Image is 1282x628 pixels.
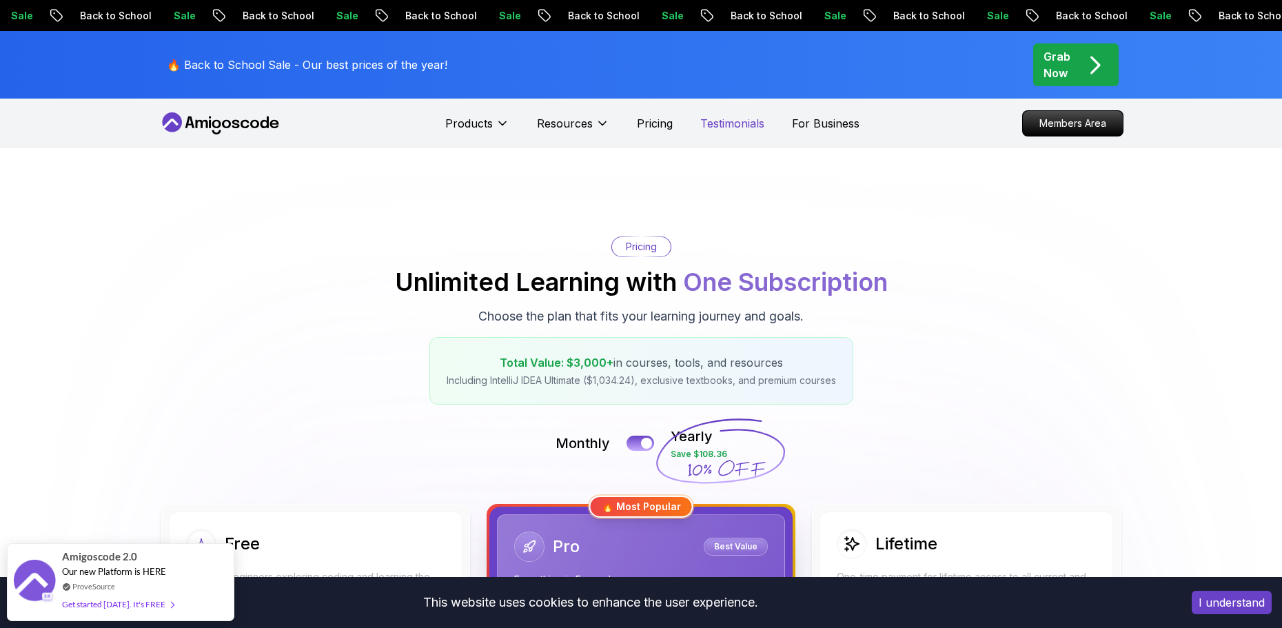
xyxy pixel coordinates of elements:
a: For Business [792,115,859,132]
a: Members Area [1022,110,1123,136]
h2: Free [225,533,260,555]
p: Sale [1137,9,1181,23]
p: Grab Now [1044,48,1070,81]
button: Products [445,115,509,143]
p: Sale [161,9,205,23]
h2: Lifetime [875,533,937,555]
p: Choose the plan that fits your learning journey and goals. [478,307,804,326]
p: Sale [975,9,1019,23]
a: Pricing [637,115,673,132]
p: 🔥 Back to School Sale - Our best prices of the year! [167,57,447,73]
p: Back to School [1044,9,1137,23]
p: Back to School [556,9,649,23]
button: Accept cookies [1192,591,1272,614]
span: Amigoscode 2.0 [62,549,137,565]
p: Sale [487,9,531,23]
span: Our new Platform is HERE [62,566,166,577]
h2: Unlimited Learning with [395,268,888,296]
p: Best Value [706,540,766,554]
p: Monthly [556,434,610,453]
p: Back to School [230,9,324,23]
p: Back to School [68,9,161,23]
div: Get started [DATE]. It's FREE [62,596,174,612]
p: Everything in Free, plus [514,573,768,587]
p: Resources [537,115,593,132]
p: One-time payment for lifetime access to all current and future courses. [837,570,1096,598]
p: Ideal for beginners exploring coding and learning the basics for free. [186,570,445,598]
p: Back to School [718,9,812,23]
p: Back to School [393,9,487,23]
a: ProveSource [72,580,115,592]
p: Sale [812,9,856,23]
button: Resources [537,115,609,143]
span: Total Value: $3,000+ [500,356,613,369]
a: Testimonials [700,115,764,132]
p: Including IntelliJ IDEA Ultimate ($1,034.24), exclusive textbooks, and premium courses [447,374,836,387]
p: Sale [649,9,693,23]
p: in courses, tools, and resources [447,354,836,371]
span: One Subscription [683,267,888,297]
p: Pricing [626,240,657,254]
img: provesource social proof notification image [14,560,55,605]
p: Products [445,115,493,132]
p: Back to School [881,9,975,23]
div: This website uses cookies to enhance the user experience. [10,587,1171,618]
p: Members Area [1023,111,1123,136]
p: Sale [324,9,368,23]
h2: Pro [553,536,580,558]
